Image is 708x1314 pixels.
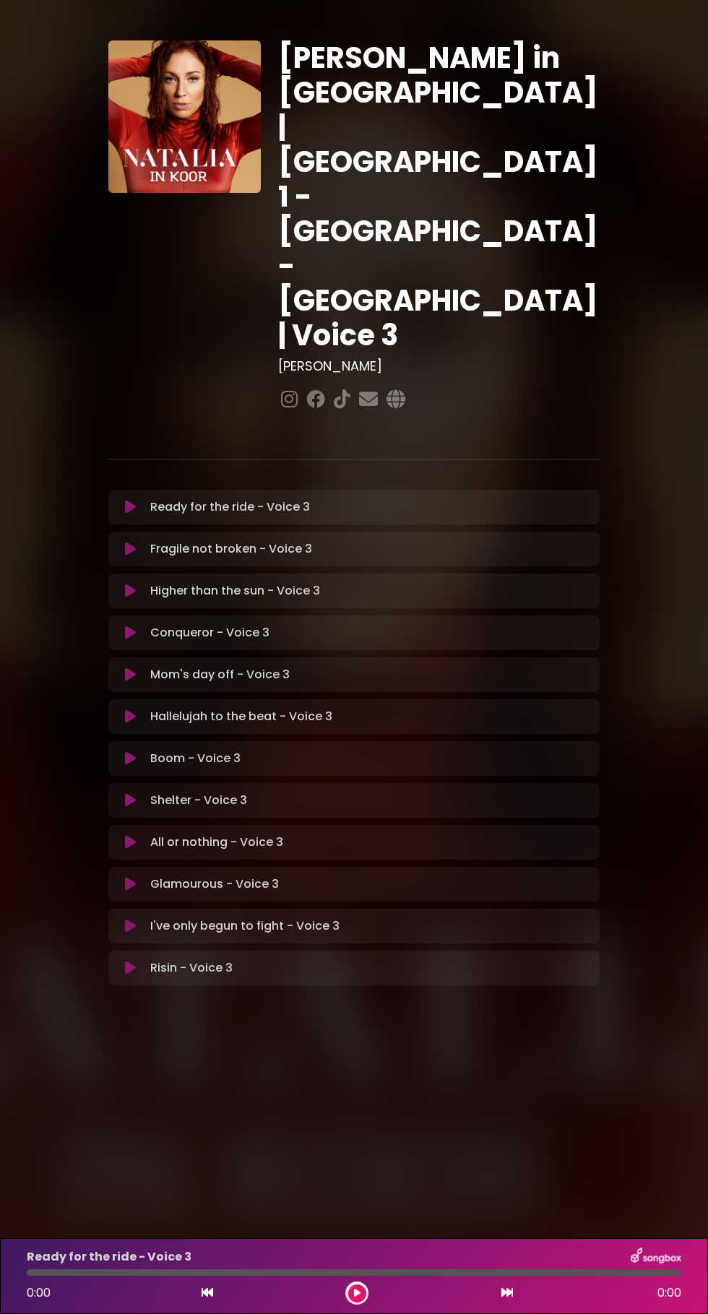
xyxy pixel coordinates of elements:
p: I've only begun to fight - Voice 3 [150,917,340,935]
p: Mom's day off - Voice 3 [150,666,290,683]
p: Glamourous - Voice 3 [150,876,279,893]
h1: [PERSON_NAME] in [GEOGRAPHIC_DATA] | [GEOGRAPHIC_DATA] 1 - [GEOGRAPHIC_DATA] - [GEOGRAPHIC_DATA] ... [278,40,600,353]
p: Higher than the sun - Voice 3 [150,582,320,600]
p: Shelter - Voice 3 [150,792,247,809]
p: Boom - Voice 3 [150,750,241,767]
p: Fragile not broken - Voice 3 [150,540,312,558]
p: All or nothing - Voice 3 [150,834,283,851]
p: Hallelujah to the beat - Voice 3 [150,708,332,725]
p: Risin - Voice 3 [150,959,233,977]
img: YTVS25JmS9CLUqXqkEhs [108,40,261,193]
p: Conqueror - Voice 3 [150,624,269,641]
p: Ready for the ride - Voice 3 [150,498,310,516]
h3: [PERSON_NAME] [278,358,600,374]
